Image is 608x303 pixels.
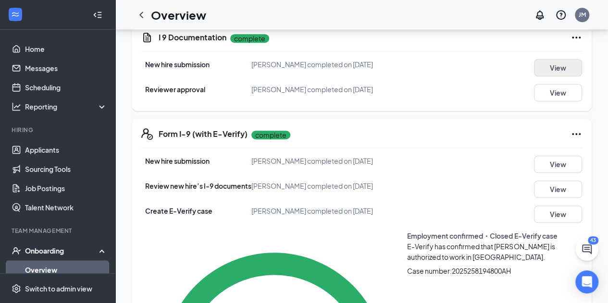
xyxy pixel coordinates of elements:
[588,236,598,244] div: 43
[534,181,582,198] button: View
[251,182,373,190] span: [PERSON_NAME] completed on [DATE]
[251,157,373,165] span: [PERSON_NAME] completed on [DATE]
[251,85,373,94] span: [PERSON_NAME] completed on [DATE]
[251,131,290,139] p: complete
[581,243,593,255] svg: ChatActive
[534,206,582,223] button: View
[145,60,210,69] span: New hire submission
[136,9,147,21] svg: ChevronLeft
[534,84,582,101] button: View
[151,7,206,23] h1: Overview
[25,246,99,255] div: Onboarding
[25,260,107,279] a: Overview
[12,246,21,255] svg: UserCheck
[25,159,107,179] a: Sourcing Tools
[534,59,582,76] button: View
[25,78,107,97] a: Scheduling
[534,156,582,173] button: View
[575,238,598,261] button: ChatActive
[141,32,153,43] svg: CustomFormIcon
[145,182,251,190] span: Review new hire’s I-9 documents
[145,157,210,165] span: New hire submission
[12,284,21,293] svg: Settings
[25,39,107,59] a: Home
[407,266,511,276] span: Case number: 2025258194800AH
[159,32,226,43] h5: I 9 Documentation
[93,10,102,20] svg: Collapse
[571,128,582,140] svg: Ellipses
[575,270,598,293] div: Open Intercom Messenger
[145,85,205,94] span: Reviewer approval
[159,129,248,139] h5: Form I-9 (with E-Verify)
[12,102,21,111] svg: Analysis
[141,128,153,140] svg: FormI9EVerifyIcon
[145,206,212,215] span: Create E-Verify case
[407,231,557,240] span: Employment confirmed・Closed E-Verify case
[25,59,107,78] a: Messages
[25,284,92,293] div: Switch to admin view
[12,126,105,134] div: Hiring
[25,140,107,159] a: Applicants
[230,34,269,43] p: complete
[555,9,567,21] svg: QuestionInfo
[25,198,107,217] a: Talent Network
[571,32,582,43] svg: Ellipses
[251,206,373,215] span: [PERSON_NAME] completed on [DATE]
[25,102,108,111] div: Reporting
[12,227,105,235] div: Team Management
[25,179,107,198] a: Job Postings
[11,10,20,19] svg: WorkstreamLogo
[251,60,373,69] span: [PERSON_NAME] completed on [DATE]
[407,242,555,261] span: E-Verify has confirmed that [PERSON_NAME] is authorized to work in [GEOGRAPHIC_DATA].
[534,9,546,21] svg: Notifications
[579,11,586,19] div: JM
